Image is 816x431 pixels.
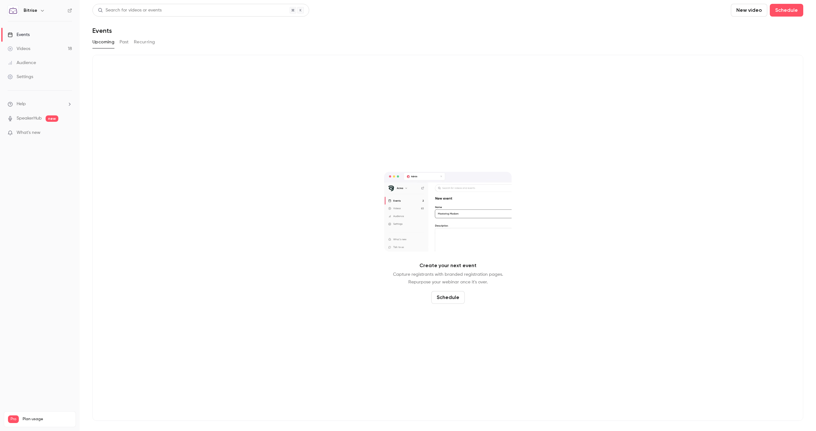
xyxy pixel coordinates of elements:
span: What's new [17,129,40,136]
h6: Bitrise [24,7,37,14]
a: SpeakerHub [17,115,42,122]
iframe: Noticeable Trigger [64,130,72,136]
button: New video [731,4,767,17]
div: Videos [8,46,30,52]
li: help-dropdown-opener [8,101,72,107]
button: Recurring [134,37,155,47]
div: Audience [8,60,36,66]
div: Settings [8,74,33,80]
div: Search for videos or events [98,7,162,14]
img: Bitrise [8,5,18,16]
button: Schedule [431,291,465,304]
div: Events [8,32,30,38]
button: Past [120,37,129,47]
span: Plan usage [23,417,72,422]
p: Capture registrants with branded registration pages. Repurpose your webinar once it's over. [393,271,503,286]
button: Upcoming [92,37,114,47]
span: Help [17,101,26,107]
span: new [46,115,58,122]
button: Schedule [770,4,803,17]
p: Create your next event [419,262,477,269]
h1: Events [92,27,112,34]
span: Pro [8,415,19,423]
